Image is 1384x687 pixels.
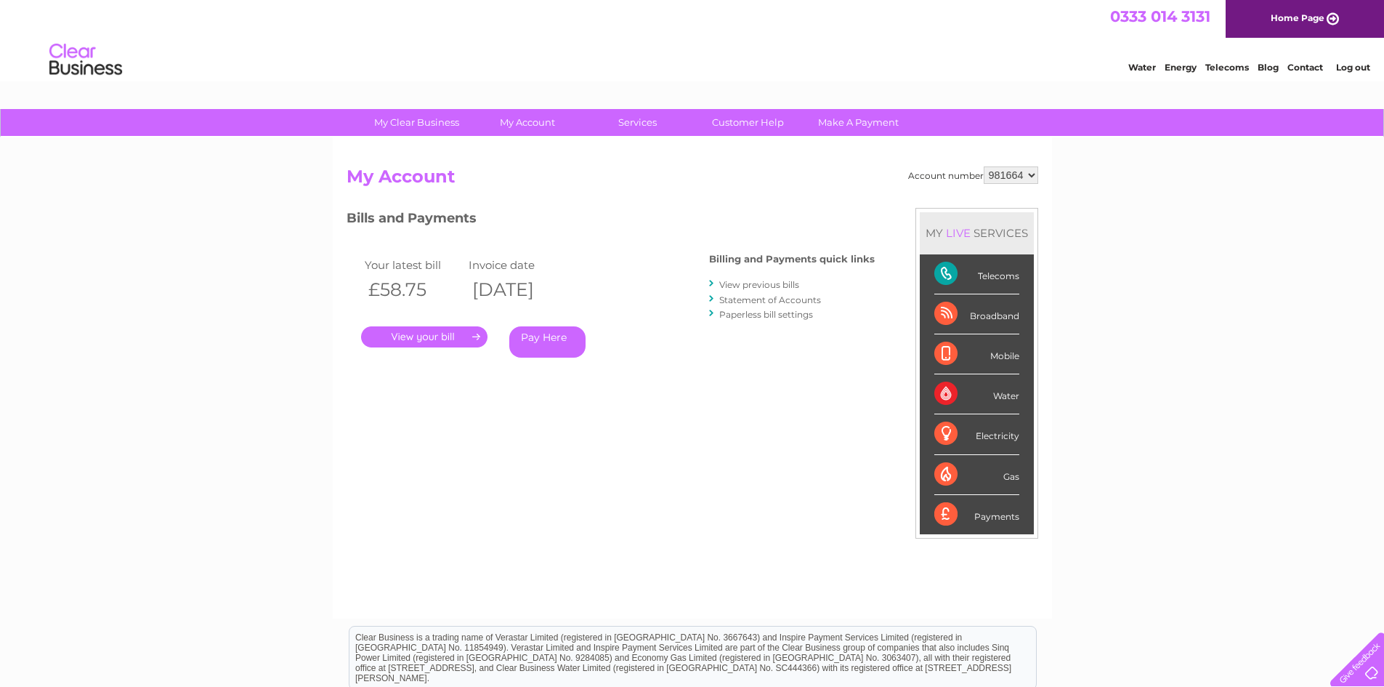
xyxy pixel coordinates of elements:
[934,495,1019,534] div: Payments
[709,254,875,265] h4: Billing and Payments quick links
[465,255,570,275] td: Invoice date
[1258,62,1279,73] a: Blog
[934,414,1019,454] div: Electricity
[349,8,1036,71] div: Clear Business is a trading name of Verastar Limited (registered in [GEOGRAPHIC_DATA] No. 3667643...
[719,279,799,290] a: View previous bills
[934,294,1019,334] div: Broadband
[934,374,1019,414] div: Water
[361,275,466,305] th: £58.75
[719,294,821,305] a: Statement of Accounts
[719,309,813,320] a: Paperless bill settings
[509,326,586,358] a: Pay Here
[798,109,918,136] a: Make A Payment
[1336,62,1370,73] a: Log out
[934,455,1019,495] div: Gas
[908,166,1038,184] div: Account number
[1110,7,1210,25] a: 0333 014 3131
[357,109,477,136] a: My Clear Business
[49,38,123,82] img: logo.png
[347,208,875,233] h3: Bills and Payments
[1287,62,1323,73] a: Contact
[465,275,570,305] th: [DATE]
[361,255,466,275] td: Your latest bill
[578,109,697,136] a: Services
[467,109,587,136] a: My Account
[688,109,808,136] a: Customer Help
[1165,62,1197,73] a: Energy
[347,166,1038,194] h2: My Account
[1205,62,1249,73] a: Telecoms
[934,254,1019,294] div: Telecoms
[943,226,974,240] div: LIVE
[920,212,1034,254] div: MY SERVICES
[934,334,1019,374] div: Mobile
[361,326,487,347] a: .
[1128,62,1156,73] a: Water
